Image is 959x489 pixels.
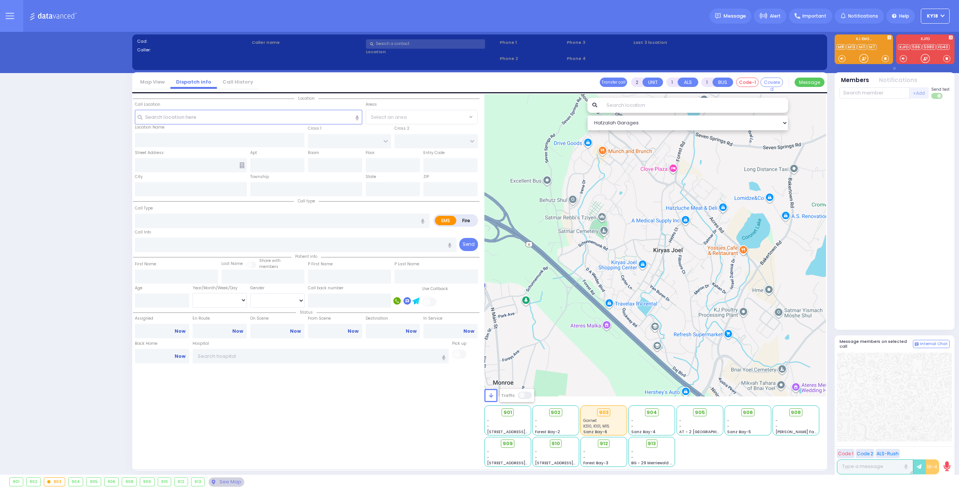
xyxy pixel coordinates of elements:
a: 5980 [922,44,936,50]
span: 901 [503,409,512,416]
label: Last 3 location [633,39,728,46]
label: Call Info [135,229,151,235]
label: Assigned [135,316,189,322]
span: [STREET_ADDRESS][PERSON_NAME] [535,460,606,466]
span: [STREET_ADDRESS][PERSON_NAME] [487,429,558,435]
div: 909 [140,478,154,486]
span: AT - 2 [GEOGRAPHIC_DATA] [679,429,735,435]
span: 906 [743,409,753,416]
span: Internal Chat [920,341,948,347]
button: Send [459,238,478,251]
label: Pick up [452,341,466,347]
span: [PERSON_NAME] Farm [775,429,820,435]
button: Notifications [879,76,917,85]
span: [STREET_ADDRESS][PERSON_NAME] [487,460,558,466]
img: message.svg [715,13,721,19]
span: 905 [695,409,705,416]
span: Other building occupants [239,162,245,168]
button: BUS [713,78,733,87]
button: Internal Chat [913,340,950,348]
span: Location [294,96,318,101]
label: Call back number [308,285,344,291]
span: - [535,418,537,423]
span: - [679,423,681,429]
span: Status [296,310,317,315]
span: - [487,423,489,429]
div: 902 [27,478,41,486]
label: Gender [250,285,264,291]
span: - [631,449,633,455]
button: Members [841,76,869,85]
label: Areas [366,102,377,108]
a: Now [290,328,301,335]
label: KJFD [896,37,955,42]
label: ZIP [423,174,429,180]
span: Select an area [371,114,407,121]
div: 910 [158,478,171,486]
span: - [487,418,489,423]
label: Location [366,49,497,55]
button: Message [795,78,825,87]
span: Phone 3 [567,39,631,46]
label: Street Address [135,150,164,156]
label: First Name [135,261,156,267]
span: K310, K101, M15 [583,423,609,429]
span: 904 [647,409,657,416]
a: Now [463,328,474,335]
label: Hospital [193,341,209,347]
label: Turn off text [931,92,943,100]
a: KJFD [898,44,910,50]
span: - [775,423,778,429]
label: Destination [366,316,420,322]
button: Covered [760,78,783,87]
span: - [535,423,537,429]
div: 901 [10,478,23,486]
button: Code 1 [837,449,854,458]
span: - [535,449,537,455]
a: Now [232,328,243,335]
a: M13 [846,44,857,50]
a: 596 [911,44,922,50]
label: Call Type [135,205,153,211]
label: Fire [456,216,477,225]
span: 910 [551,440,560,447]
span: - [631,423,633,429]
label: Caller: [137,47,249,53]
a: Now [175,353,185,360]
label: Room [308,150,319,156]
span: Sanz Bay-5 [727,429,751,435]
input: Search location [602,98,789,113]
label: KJ EMS... [835,37,893,42]
span: - [487,455,489,460]
button: Code-1 [736,78,759,87]
div: 913 [191,478,205,486]
label: Entry Code [423,150,445,156]
label: Call Location [135,102,160,108]
span: Send text [931,87,950,92]
span: Patient info [291,254,321,259]
div: 912 [175,478,188,486]
span: Phone 2 [500,55,564,62]
input: Search a contact [366,39,485,49]
a: M7 [868,44,877,50]
span: - [727,418,729,423]
span: Phone 4 [567,55,631,62]
div: 905 [87,478,101,486]
a: M11 [857,44,867,50]
span: 913 [648,440,656,447]
small: Share with [259,258,281,263]
a: Now [348,328,359,335]
span: Phone 1 [500,39,564,46]
label: EMS [435,216,457,225]
button: ALS [678,78,698,87]
label: Location Name [135,124,164,130]
span: Alert [770,13,781,19]
a: Dispatch info [170,78,217,85]
div: 903 [44,478,65,486]
button: Transfer call [600,78,627,87]
a: Call History [217,78,259,85]
span: Message [723,12,746,20]
label: Back Home [135,341,189,347]
span: - [583,455,586,460]
label: Cad: [137,38,249,45]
